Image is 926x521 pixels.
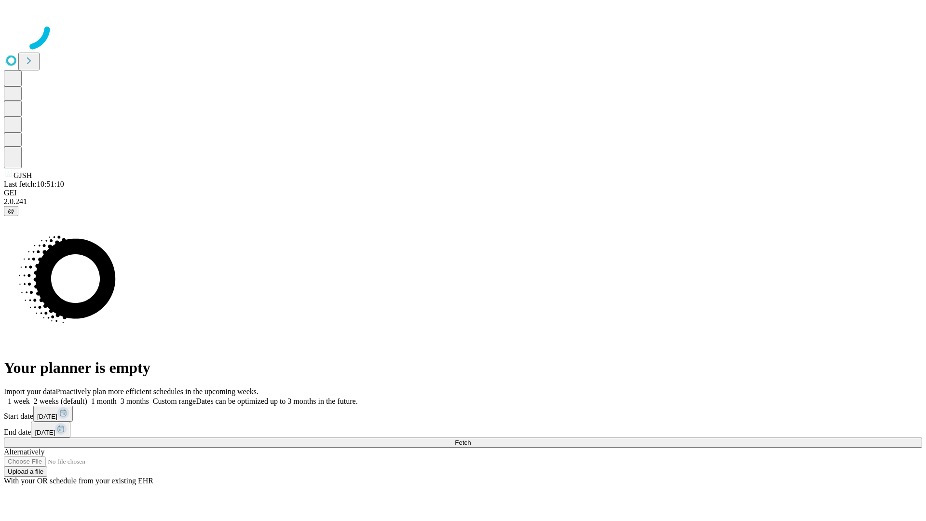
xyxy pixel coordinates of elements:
[4,197,922,206] div: 2.0.241
[121,397,149,405] span: 3 months
[4,206,18,216] button: @
[35,429,55,436] span: [DATE]
[91,397,117,405] span: 1 month
[4,387,56,396] span: Import your data
[56,387,259,396] span: Proactively plan more efficient schedules in the upcoming weeks.
[31,422,70,438] button: [DATE]
[4,422,922,438] div: End date
[8,397,30,405] span: 1 week
[4,438,922,448] button: Fetch
[196,397,357,405] span: Dates can be optimized up to 3 months in the future.
[34,397,87,405] span: 2 weeks (default)
[4,189,922,197] div: GEI
[4,406,922,422] div: Start date
[14,171,32,179] span: GJSH
[8,207,14,215] span: @
[37,413,57,420] span: [DATE]
[4,466,47,477] button: Upload a file
[33,406,73,422] button: [DATE]
[4,180,64,188] span: Last fetch: 10:51:10
[4,359,922,377] h1: Your planner is empty
[4,477,153,485] span: With your OR schedule from your existing EHR
[153,397,196,405] span: Custom range
[4,448,44,456] span: Alternatively
[455,439,471,446] span: Fetch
